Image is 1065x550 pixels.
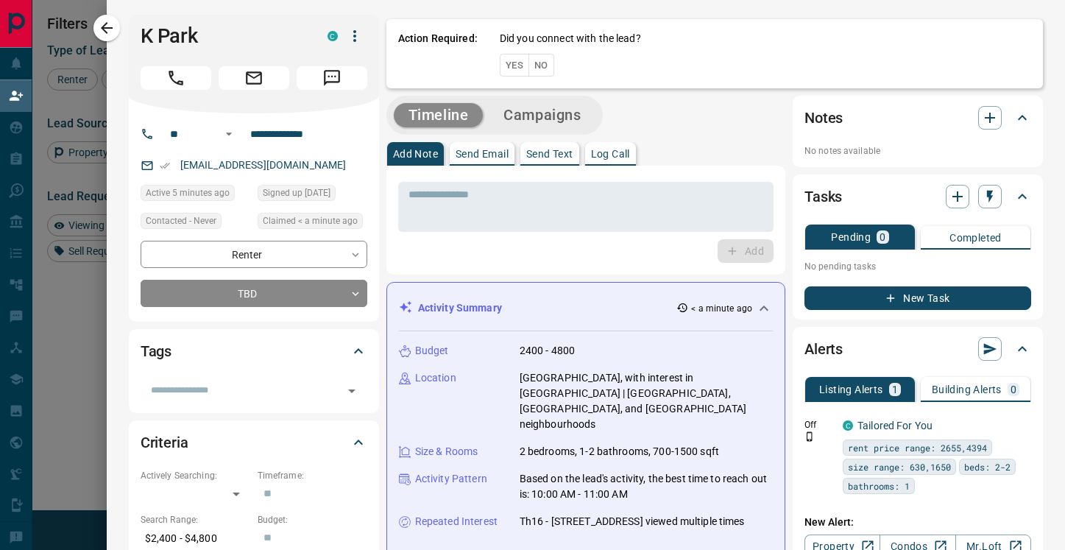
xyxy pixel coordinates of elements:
[220,125,238,143] button: Open
[141,425,367,460] div: Criteria
[819,384,883,395] p: Listing Alerts
[219,66,289,90] span: Email
[258,513,367,526] p: Budget:
[415,471,487,487] p: Activity Pattern
[892,384,898,395] p: 1
[258,185,367,205] div: Tue Aug 12 2025
[831,232,871,242] p: Pending
[415,370,456,386] p: Location
[520,343,575,359] p: 2400 - 4800
[500,54,529,77] button: Yes
[415,343,449,359] p: Budget
[141,66,211,90] span: Call
[415,444,478,459] p: Size & Rooms
[857,420,933,431] a: Tailored For You
[141,280,367,307] div: TBD
[804,100,1031,135] div: Notes
[520,471,773,502] p: Based on the lead's activity, the best time to reach out is: 10:00 AM - 11:00 AM
[520,444,719,459] p: 2 bedrooms, 1-2 bathrooms, 700-1500 sqft
[804,418,834,431] p: Off
[456,149,509,159] p: Send Email
[141,339,171,363] h2: Tags
[160,161,170,171] svg: Email Verified
[328,31,338,41] div: condos.ca
[141,513,250,526] p: Search Range:
[258,469,367,482] p: Timeframe:
[258,213,367,233] div: Sat Aug 16 2025
[399,295,773,322] div: Activity Summary< a minute ago
[418,300,502,316] p: Activity Summary
[141,185,250,205] div: Sat Aug 16 2025
[141,334,367,369] div: Tags
[342,381,362,401] button: Open
[393,149,438,159] p: Add Note
[520,370,773,432] p: [GEOGRAPHIC_DATA], with interest in [GEOGRAPHIC_DATA] | [GEOGRAPHIC_DATA], [GEOGRAPHIC_DATA], and...
[964,459,1011,474] span: beds: 2-2
[804,431,815,442] svg: Push Notification Only
[263,186,330,200] span: Signed up [DATE]
[520,514,745,529] p: Th16 - [STREET_ADDRESS] viewed multiple times
[141,469,250,482] p: Actively Searching:
[848,479,910,493] span: bathrooms: 1
[146,214,216,228] span: Contacted - Never
[804,106,843,130] h2: Notes
[804,185,842,208] h2: Tasks
[141,241,367,268] div: Renter
[500,31,641,46] p: Did you connect with the lead?
[843,420,853,431] div: condos.ca
[804,286,1031,310] button: New Task
[880,232,885,242] p: 0
[932,384,1002,395] p: Building Alerts
[141,431,188,454] h2: Criteria
[394,103,484,127] button: Timeline
[263,214,358,228] span: Claimed < a minute ago
[804,331,1031,367] div: Alerts
[146,186,230,200] span: Active 5 minutes ago
[297,66,367,90] span: Message
[848,459,951,474] span: size range: 630,1650
[804,515,1031,530] p: New Alert:
[591,149,630,159] p: Log Call
[526,149,573,159] p: Send Text
[415,514,498,529] p: Repeated Interest
[398,31,478,77] p: Action Required:
[1011,384,1016,395] p: 0
[691,302,752,315] p: < a minute ago
[528,54,554,77] button: No
[180,159,347,171] a: [EMAIL_ADDRESS][DOMAIN_NAME]
[489,103,595,127] button: Campaigns
[804,255,1031,278] p: No pending tasks
[804,179,1031,214] div: Tasks
[804,337,843,361] h2: Alerts
[804,144,1031,158] p: No notes available
[949,233,1002,243] p: Completed
[848,440,987,455] span: rent price range: 2655,4394
[141,24,305,48] h1: K Park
